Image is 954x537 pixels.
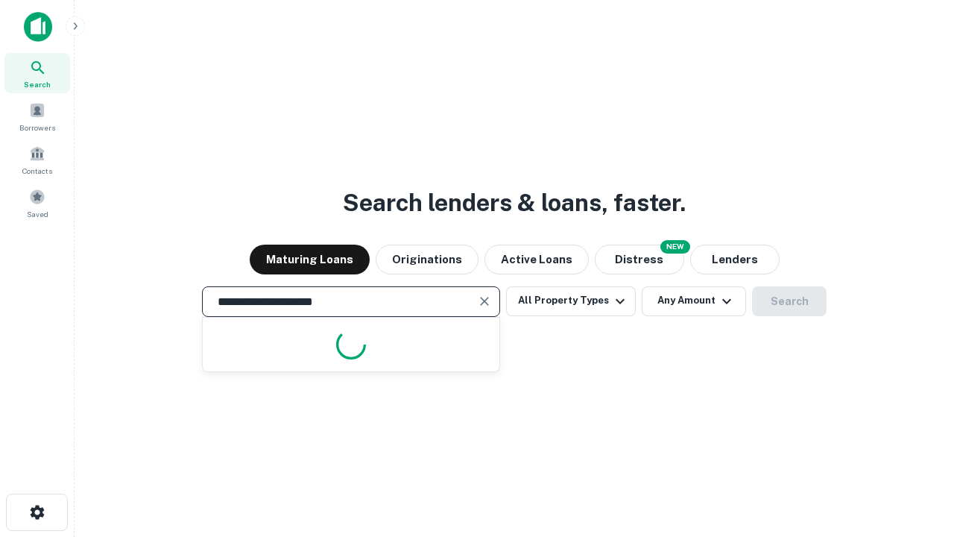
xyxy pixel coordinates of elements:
h3: Search lenders & loans, faster. [343,185,686,221]
button: Active Loans [484,245,589,274]
button: Clear [474,291,495,312]
div: NEW [660,240,690,254]
iframe: Chat Widget [879,418,954,489]
a: Borrowers [4,96,70,136]
button: All Property Types [506,286,636,316]
button: Lenders [690,245,780,274]
span: Saved [27,208,48,220]
a: Saved [4,183,70,223]
button: Any Amount [642,286,746,316]
button: Originations [376,245,478,274]
span: Borrowers [19,122,55,134]
a: Search [4,53,70,93]
span: Contacts [22,165,52,177]
button: Maturing Loans [250,245,370,274]
button: Search distressed loans with lien and other non-mortgage details. [595,245,684,274]
img: capitalize-icon.png [24,12,52,42]
span: Search [24,78,51,90]
a: Contacts [4,139,70,180]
